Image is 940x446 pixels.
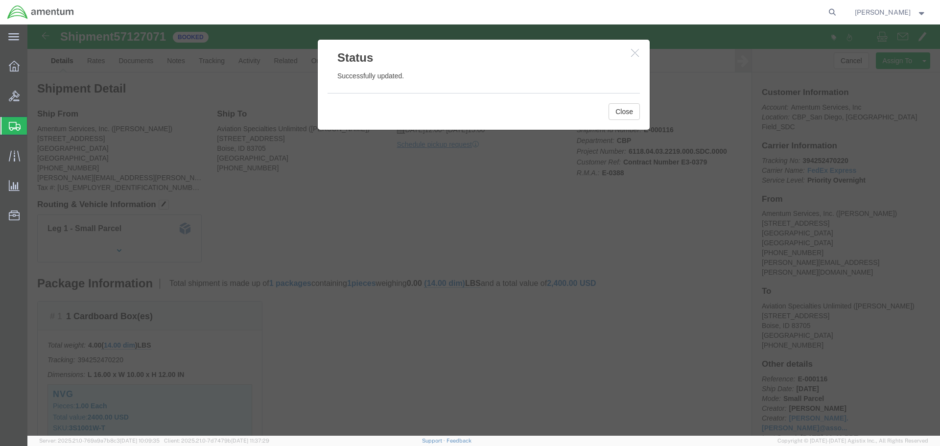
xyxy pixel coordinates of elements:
[422,438,446,444] a: Support
[854,6,927,18] button: [PERSON_NAME]
[777,437,928,445] span: Copyright © [DATE]-[DATE] Agistix Inc., All Rights Reserved
[7,5,74,20] img: logo
[446,438,471,444] a: Feedback
[231,438,269,444] span: [DATE] 11:37:29
[39,438,160,444] span: Server: 2025.21.0-769a9a7b8c3
[855,7,911,18] span: Ernesto Garcia
[27,24,940,436] iframe: FS Legacy Container
[164,438,269,444] span: Client: 2025.21.0-7d7479b
[120,438,160,444] span: [DATE] 10:09:35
